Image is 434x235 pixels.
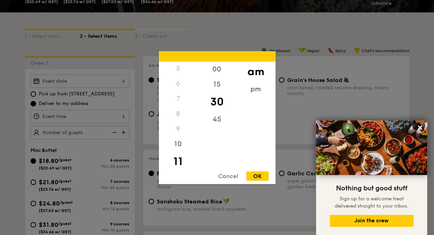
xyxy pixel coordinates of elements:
img: DSC07876-Edit02-Large.jpeg [316,120,427,175]
div: 8 [159,106,198,121]
button: Close [414,122,425,133]
div: pm [236,81,275,96]
div: OK [246,171,269,180]
div: 5 [159,61,198,76]
div: 11 [159,151,198,171]
div: 7 [159,91,198,106]
div: 30 [198,92,236,111]
span: Nothing but good stuff [336,184,407,192]
span: Sign up for a welcome treat delivered straight to your inbox. [335,196,408,209]
div: 6 [159,76,198,91]
div: 00 [198,61,236,77]
div: 10 [159,136,198,151]
button: Join the crew [330,215,413,227]
div: am [236,61,275,81]
div: Cancel [211,171,245,180]
div: 45 [198,111,236,127]
div: 9 [159,121,198,136]
div: 15 [198,77,236,92]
